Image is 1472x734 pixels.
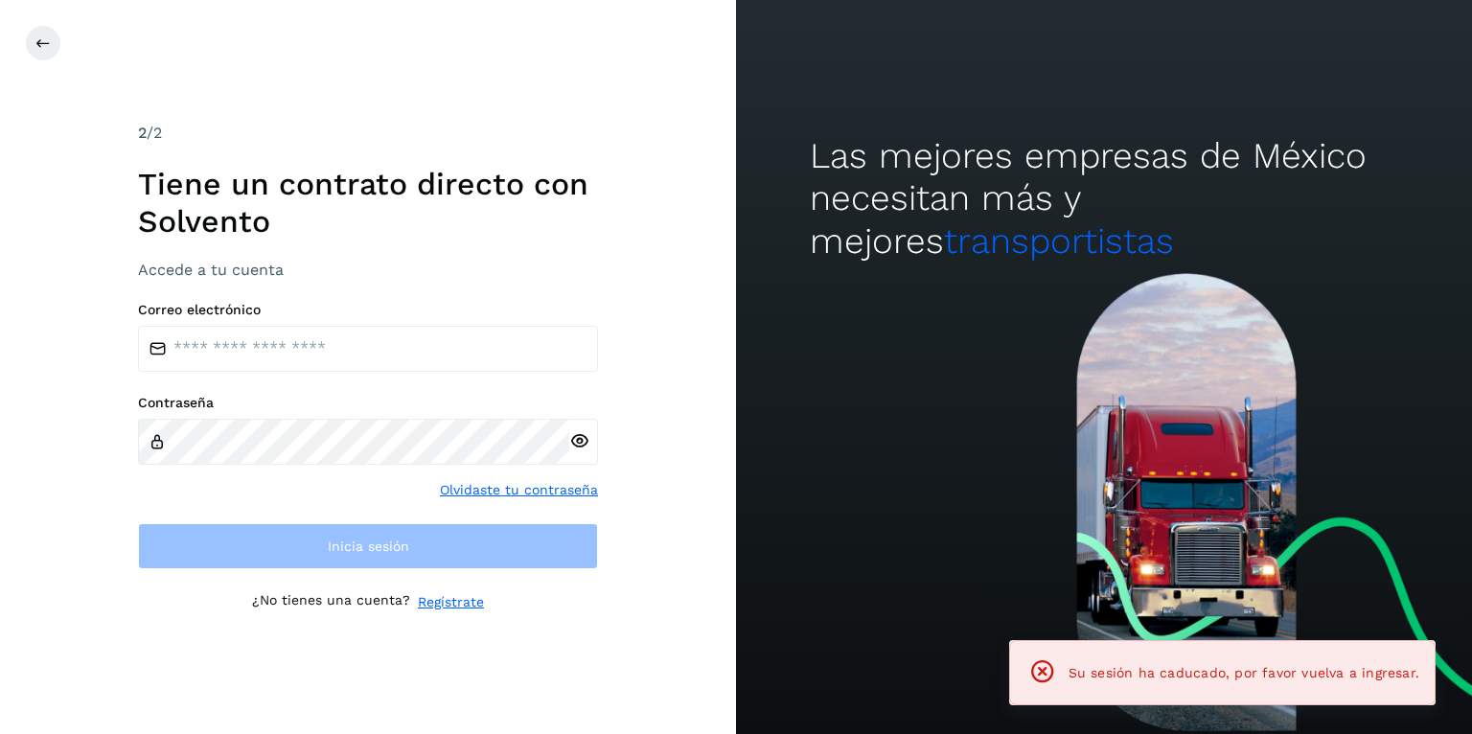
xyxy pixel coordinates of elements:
button: Inicia sesión [138,523,598,569]
a: Olvidaste tu contraseña [440,480,598,500]
span: Su sesión ha caducado, por favor vuelva a ingresar. [1069,665,1419,680]
div: /2 [138,122,598,145]
h3: Accede a tu cuenta [138,261,598,279]
h1: Tiene un contrato directo con Solvento [138,166,598,240]
p: ¿No tienes una cuenta? [252,592,410,612]
h2: Las mejores empresas de México necesitan más y mejores [810,135,1398,263]
span: Inicia sesión [328,539,409,553]
span: transportistas [944,220,1174,262]
label: Contraseña [138,395,598,411]
span: 2 [138,124,147,142]
label: Correo electrónico [138,302,598,318]
a: Regístrate [418,592,484,612]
